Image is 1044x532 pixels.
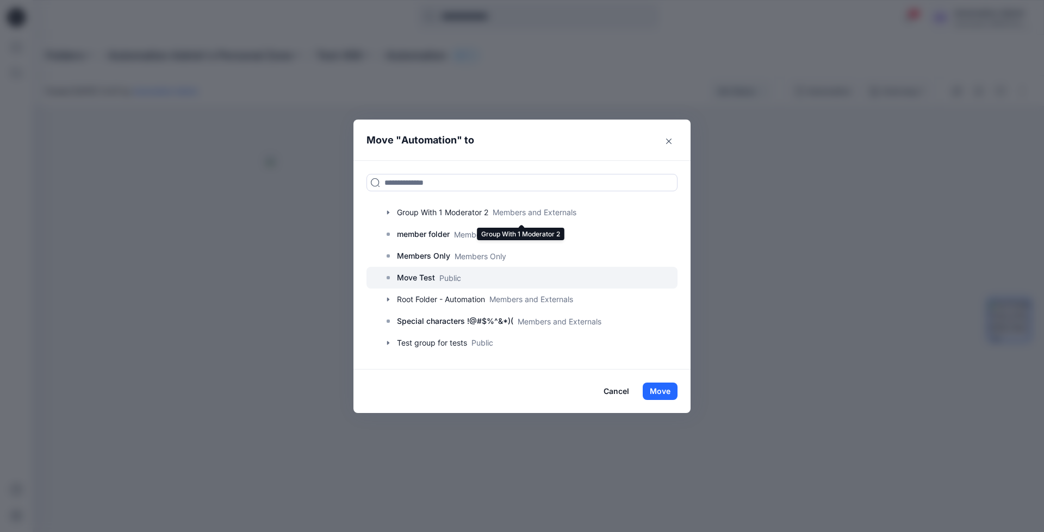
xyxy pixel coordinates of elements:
p: Move Test [397,271,435,284]
p: Members Only [455,251,506,262]
button: Move [643,383,678,400]
p: Special characters !@#$%^&*)( [397,315,513,328]
button: Cancel [596,383,636,400]
p: Members Only [454,229,506,240]
p: Members Only [397,249,450,262]
header: Move " " to [353,120,674,161]
p: Automation [401,133,457,148]
p: Members and Externals [518,316,601,327]
button: Close [660,133,678,150]
p: Public [439,272,461,284]
p: member folder [397,228,450,241]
